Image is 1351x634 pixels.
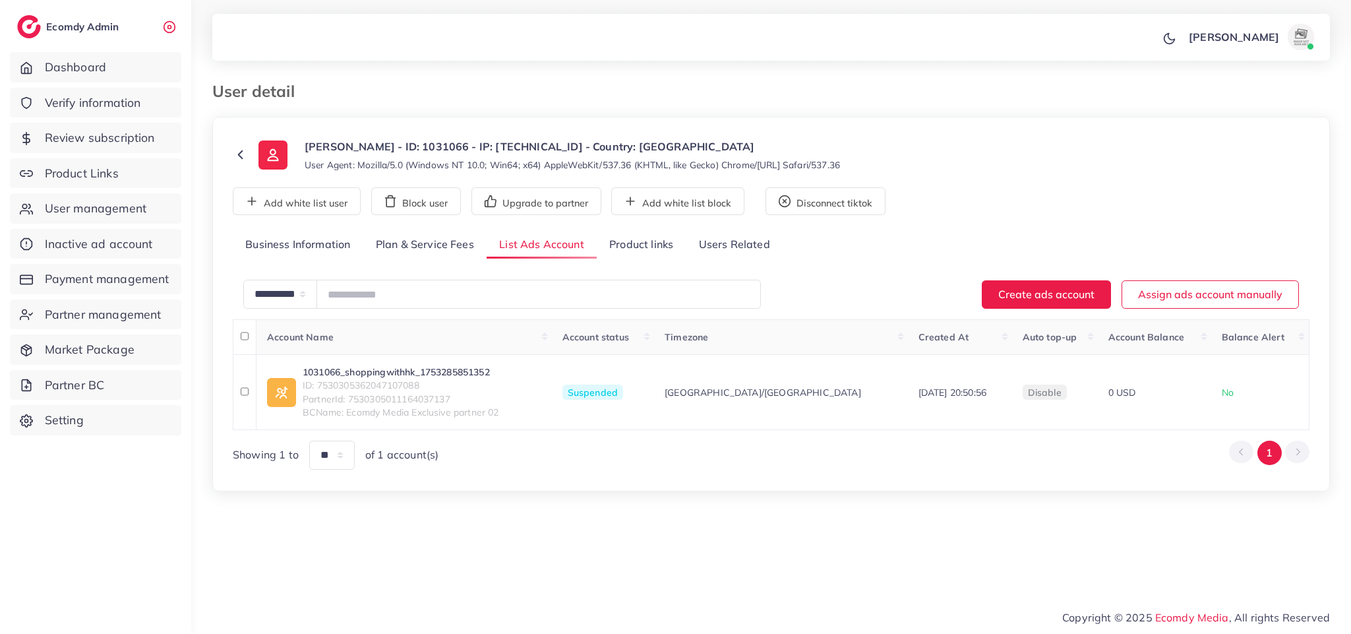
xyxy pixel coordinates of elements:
[487,231,597,259] a: List Ads Account
[233,447,299,462] span: Showing 1 to
[267,331,334,343] span: Account Name
[686,231,782,259] a: Users Related
[1108,387,1136,398] span: 0 USD
[10,334,181,365] a: Market Package
[10,88,181,118] a: Verify information
[597,231,686,259] a: Product links
[305,139,840,154] p: [PERSON_NAME] - ID: 1031066 - IP: [TECHNICAL_ID] - Country: [GEOGRAPHIC_DATA]
[471,187,601,215] button: Upgrade to partner
[1189,29,1279,45] p: [PERSON_NAME]
[1062,610,1330,625] span: Copyright © 2025
[665,386,861,399] span: [GEOGRAPHIC_DATA]/[GEOGRAPHIC_DATA]
[45,306,162,323] span: Partner management
[562,331,629,343] span: Account status
[45,200,146,217] span: User management
[45,129,155,146] span: Review subscription
[1257,441,1282,465] button: Go to page 1
[562,385,623,400] span: Suspended
[1108,331,1184,343] span: Account Balance
[303,406,499,419] span: BCName: Ecomdy Media Exclusive partner 02
[305,158,840,172] small: User Agent: Mozilla/5.0 (Windows NT 10.0; Win64; x64) AppleWebKit/537.36 (KHTML, like Gecko) Chro...
[303,379,499,392] span: ID: 7530305362047107088
[982,280,1111,309] button: Create ads account
[267,378,296,407] img: ic-ad-info.7fc67b75.svg
[1222,387,1234,398] span: No
[45,165,119,182] span: Product Links
[45,412,84,429] span: Setting
[365,447,438,462] span: of 1 account(s)
[1155,611,1229,624] a: Ecomdy Media
[1229,610,1330,625] span: , All rights Reserved
[10,229,181,259] a: Inactive ad account
[1229,441,1309,465] ul: Pagination
[1222,331,1284,343] span: Balance Alert
[1122,280,1299,309] button: Assign ads account manually
[665,331,708,343] span: Timezone
[363,231,487,259] a: Plan & Service Fees
[46,20,122,33] h2: Ecomdy Admin
[303,365,499,379] a: 1031066_shoppingwithhk_1753285851352
[10,158,181,189] a: Product Links
[258,141,287,170] img: ic-user-info.36bf1079.svg
[10,193,181,224] a: User management
[10,300,181,330] a: Partner management
[371,187,461,215] button: Block user
[212,82,305,101] h3: User detail
[17,15,41,38] img: logo
[766,187,886,215] button: Disconnect tiktok
[10,370,181,400] a: Partner BC
[10,264,181,294] a: Payment management
[10,52,181,82] a: Dashboard
[918,387,986,398] span: [DATE] 20:50:56
[1182,24,1319,50] a: [PERSON_NAME]avatar
[45,59,106,76] span: Dashboard
[611,187,744,215] button: Add white list block
[10,123,181,153] a: Review subscription
[233,231,363,259] a: Business Information
[45,377,105,394] span: Partner BC
[1023,331,1077,343] span: Auto top-up
[10,405,181,435] a: Setting
[45,270,169,288] span: Payment management
[1288,24,1314,50] img: avatar
[45,236,153,253] span: Inactive ad account
[918,331,969,343] span: Created At
[1028,387,1062,398] span: disable
[233,187,361,215] button: Add white list user
[17,15,122,38] a: logoEcomdy Admin
[303,393,499,406] span: PartnerId: 7530305011164037137
[45,341,135,358] span: Market Package
[45,94,141,111] span: Verify information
